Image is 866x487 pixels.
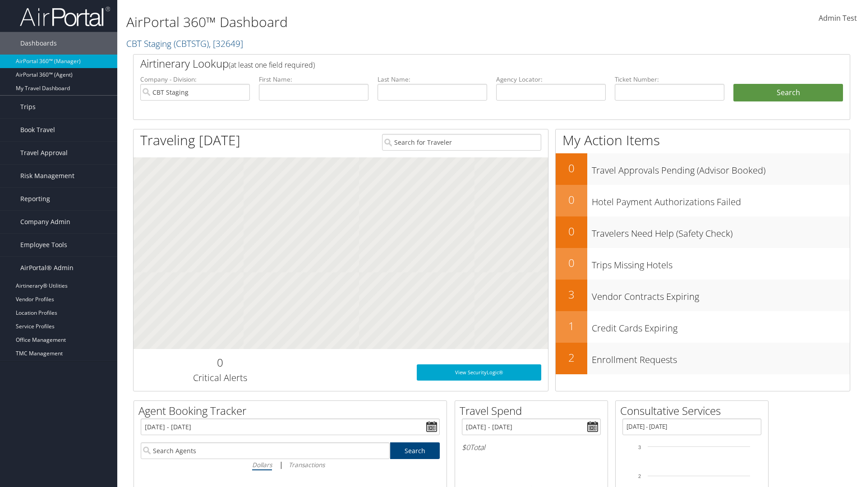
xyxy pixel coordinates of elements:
[556,350,587,365] h2: 2
[20,234,67,256] span: Employee Tools
[390,442,440,459] a: Search
[141,442,390,459] input: Search Agents
[462,442,601,452] h6: Total
[174,37,209,50] span: ( CBTSTG )
[259,75,369,84] label: First Name:
[126,13,613,32] h1: AirPortal 360™ Dashboard
[20,211,70,233] span: Company Admin
[556,318,587,334] h2: 1
[592,191,850,208] h3: Hotel Payment Authorizations Failed
[615,75,724,84] label: Ticket Number:
[141,459,440,470] div: |
[556,161,587,176] h2: 0
[126,37,243,50] a: CBT Staging
[20,188,50,210] span: Reporting
[592,223,850,240] h3: Travelers Need Help (Safety Check)
[592,160,850,177] h3: Travel Approvals Pending (Advisor Booked)
[556,224,587,239] h2: 0
[556,153,850,185] a: 0Travel Approvals Pending (Advisor Booked)
[592,349,850,366] h3: Enrollment Requests
[229,60,315,70] span: (at least one field required)
[140,131,240,150] h1: Traveling [DATE]
[378,75,487,84] label: Last Name:
[620,403,768,418] h2: Consultative Services
[556,311,850,343] a: 1Credit Cards Expiring
[556,131,850,150] h1: My Action Items
[140,372,299,384] h3: Critical Alerts
[556,280,850,311] a: 3Vendor Contracts Expiring
[592,254,850,271] h3: Trips Missing Hotels
[20,257,74,279] span: AirPortal® Admin
[20,165,74,187] span: Risk Management
[733,84,843,102] button: Search
[556,216,850,248] a: 0Travelers Need Help (Safety Check)
[20,142,68,164] span: Travel Approval
[638,473,641,479] tspan: 2
[592,286,850,303] h3: Vendor Contracts Expiring
[289,460,325,469] i: Transactions
[252,460,272,469] i: Dollars
[20,32,57,55] span: Dashboards
[209,37,243,50] span: , [ 32649 ]
[417,364,541,381] a: View SecurityLogic®
[138,403,447,418] h2: Agent Booking Tracker
[460,403,608,418] h2: Travel Spend
[140,75,250,84] label: Company - Division:
[556,343,850,374] a: 2Enrollment Requests
[20,6,110,27] img: airportal-logo.png
[556,287,587,302] h2: 3
[556,192,587,207] h2: 0
[819,13,857,23] span: Admin Test
[556,255,587,271] h2: 0
[556,248,850,280] a: 0Trips Missing Hotels
[382,134,541,151] input: Search for Traveler
[592,317,850,335] h3: Credit Cards Expiring
[819,5,857,32] a: Admin Test
[556,185,850,216] a: 0Hotel Payment Authorizations Failed
[140,355,299,370] h2: 0
[496,75,606,84] label: Agency Locator:
[638,445,641,450] tspan: 3
[20,96,36,118] span: Trips
[140,56,783,71] h2: Airtinerary Lookup
[462,442,470,452] span: $0
[20,119,55,141] span: Book Travel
